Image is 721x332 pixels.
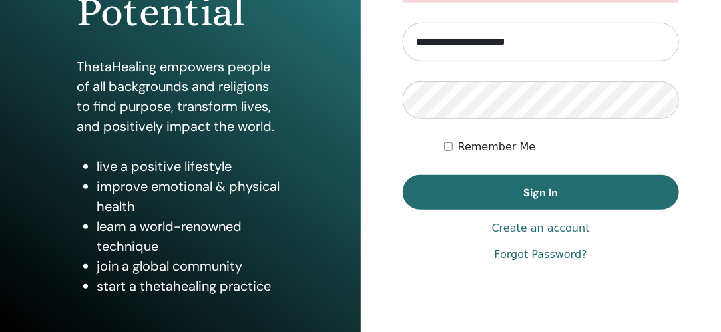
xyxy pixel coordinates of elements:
[97,256,284,276] li: join a global community
[444,139,679,155] div: Keep me authenticated indefinitely or until I manually logout
[97,216,284,256] li: learn a world-renowned technique
[97,156,284,176] li: live a positive lifestyle
[523,186,558,200] span: Sign In
[77,57,284,136] p: ThetaHealing empowers people of all backgrounds and religions to find purpose, transform lives, a...
[97,176,284,216] li: improve emotional & physical health
[458,139,536,155] label: Remember Me
[97,276,284,296] li: start a thetahealing practice
[403,175,680,210] button: Sign In
[492,220,590,236] a: Create an account
[495,247,587,263] a: Forgot Password?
